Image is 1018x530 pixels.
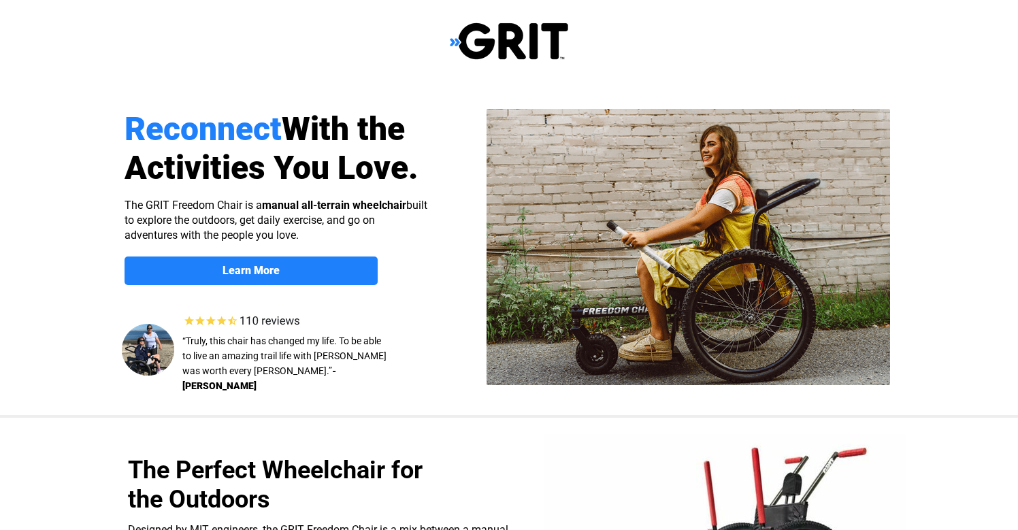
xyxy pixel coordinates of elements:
strong: manual all-terrain wheelchair [262,199,406,212]
span: Activities You Love. [125,148,418,187]
span: With the [282,110,405,148]
span: The GRIT Freedom Chair is a built to explore the outdoors, get daily exercise, and go on adventur... [125,199,427,242]
span: “Truly, this chair has changed my life. To be able to live an amazing trail life with [PERSON_NAM... [182,335,387,376]
span: The Perfect Wheelchair for the Outdoors [128,456,423,514]
a: Learn More [125,256,378,285]
strong: Learn More [223,264,280,277]
span: Reconnect [125,110,282,148]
